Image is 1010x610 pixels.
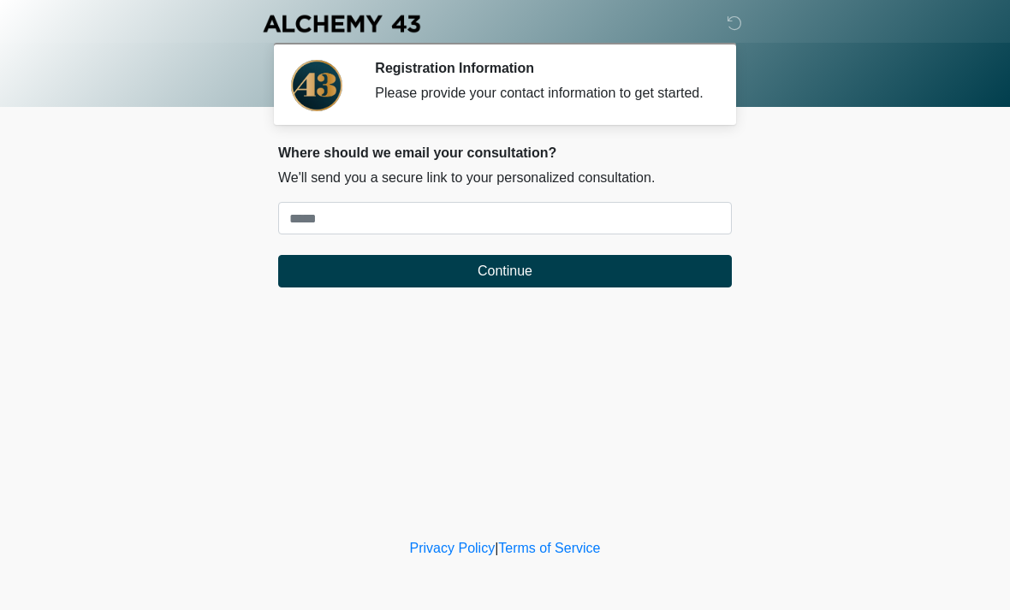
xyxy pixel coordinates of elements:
[495,541,498,555] a: |
[261,13,422,34] img: Alchemy 43 Logo
[498,541,600,555] a: Terms of Service
[375,60,706,76] h2: Registration Information
[291,60,342,111] img: Agent Avatar
[375,83,706,104] div: Please provide your contact information to get started.
[278,255,732,287] button: Continue
[278,168,732,188] p: We'll send you a secure link to your personalized consultation.
[410,541,496,555] a: Privacy Policy
[278,145,732,161] h2: Where should we email your consultation?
